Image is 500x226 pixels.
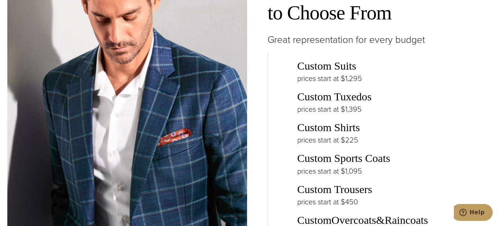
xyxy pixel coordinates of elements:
[297,73,493,84] p: prices start at $1,295
[297,60,356,72] a: Custom Suits
[454,204,493,222] iframe: Opens a widget where you can chat to one of our agents
[297,165,493,177] p: prices start at $1,095
[297,103,493,115] p: prices start at $1,395
[297,134,493,146] p: prices start at $225
[297,90,372,103] a: Custom Tuxedos
[297,183,372,196] a: Custom Trousers
[297,152,390,164] a: Custom Sports Coats
[268,32,493,48] p: Great representation for every budget
[297,121,360,134] a: Custom Shirts
[297,196,493,208] p: prices start at $450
